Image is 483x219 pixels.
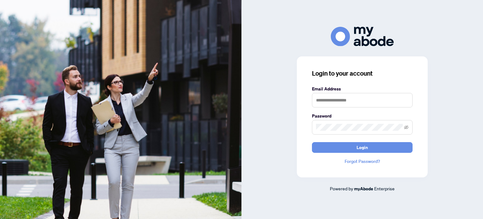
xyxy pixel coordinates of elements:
[331,27,394,46] img: ma-logo
[374,186,395,191] span: Enterprise
[330,186,353,191] span: Powered by
[404,125,408,130] span: eye-invisible
[357,142,368,153] span: Login
[312,112,413,119] label: Password
[312,142,413,153] button: Login
[312,85,413,92] label: Email Address
[312,69,413,78] h3: Login to your account
[354,185,373,192] a: myAbode
[312,158,413,165] a: Forgot Password?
